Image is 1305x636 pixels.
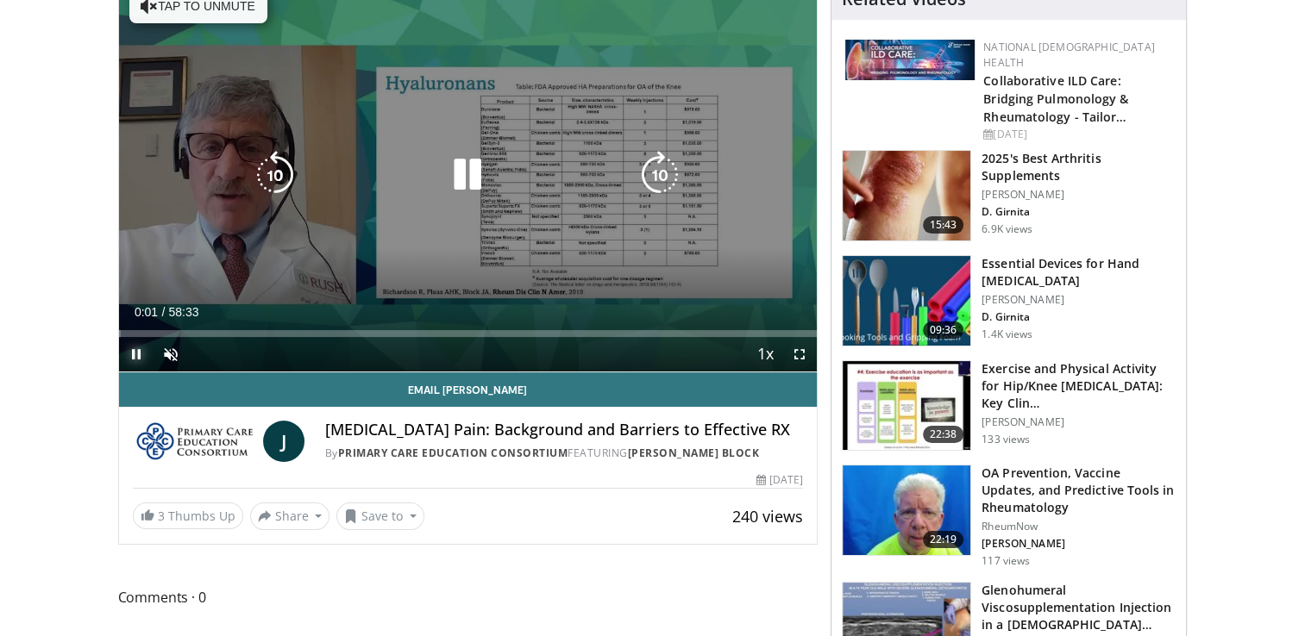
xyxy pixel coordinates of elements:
span: / [162,305,166,319]
span: 22:38 [923,426,964,443]
p: D. Girnita [982,310,1176,324]
span: 240 views [732,506,803,527]
p: [PERSON_NAME] [982,293,1176,307]
button: Playback Rate [748,337,782,371]
h3: Exercise and Physical Activity for Hip/Knee [MEDICAL_DATA]: Key Clin… [982,360,1176,412]
img: ba07b773-d074-4640-b5c0-dddad05ade33.150x105_q85_crop-smart_upscale.jpg [843,465,970,555]
span: 3 [158,508,165,524]
div: [DATE] [983,127,1172,142]
a: 22:19 OA Prevention, Vaccine Updates, and Predictive Tools in Rheumatology RheumNow [PERSON_NAME]... [842,465,1176,568]
div: By FEATURING [325,446,803,461]
button: Pause [119,337,154,371]
a: Collaborative ILD Care: Bridging Pulmonology & Rheumatology - Tailor… [983,72,1128,125]
h3: 2025's Best Arthritis Supplements [982,150,1176,184]
p: [PERSON_NAME] [982,415,1176,429]
img: 7e341e47-e122-4d5e-9c74-d0a8aaff5d49.jpg.150x105_q85_autocrop_double_scale_upscale_version-0.2.jpg [845,40,975,80]
p: D. Girnita [982,205,1176,219]
a: J [263,421,304,462]
span: Comments 0 [118,586,819,608]
a: 15:43 2025's Best Arthritis Supplements [PERSON_NAME] D. Girnita 6.9K views [842,150,1176,241]
p: 117 views [982,554,1030,568]
button: Share [250,502,330,530]
span: 15:43 [923,216,964,234]
img: e83b6c9c-a500-4725-a49e-63b5649f6f45.150x105_q85_crop-smart_upscale.jpg [843,361,970,451]
a: 09:36 Essential Devices for Hand [MEDICAL_DATA] [PERSON_NAME] D. Girnita 1.4K views [842,255,1176,346]
p: 1.4K views [982,327,1032,341]
a: [PERSON_NAME] Block [628,446,760,460]
img: 8ed1e3e3-3992-4df1-97d9-a63458091031.150x105_q85_crop-smart_upscale.jpg [843,256,970,346]
p: RheumNow [982,520,1176,533]
a: Email [PERSON_NAME] [119,372,818,407]
a: Primary Care Education Consortium [338,446,568,460]
button: Fullscreen [782,337,817,371]
a: 22:38 Exercise and Physical Activity for Hip/Knee [MEDICAL_DATA]: Key Clin… [PERSON_NAME] 133 views [842,360,1176,452]
span: 22:19 [923,531,964,548]
img: Primary Care Education Consortium [133,421,256,462]
a: National [DEMOGRAPHIC_DATA] Health [983,40,1155,70]
p: [PERSON_NAME] [982,188,1176,202]
span: 58:33 [168,305,198,319]
span: 0:01 [135,305,158,319]
div: Progress Bar [119,330,818,337]
h3: OA Prevention, Vaccine Updates, and Predictive Tools in Rheumatology [982,465,1176,516]
p: 133 views [982,433,1030,446]
button: Unmute [154,337,188,371]
h4: [MEDICAL_DATA] Pain: Background and Barriers to Effective RX [325,421,803,440]
p: 6.9K views [982,222,1032,236]
a: 3 Thumbs Up [133,502,243,529]
h3: Essential Devices for Hand [MEDICAL_DATA] [982,255,1176,290]
img: 281e1a3d-dfe2-4a67-894e-a40ffc0c4a99.150x105_q85_crop-smart_upscale.jpg [843,151,970,240]
span: 09:36 [923,321,964,339]
button: Save to [336,502,424,530]
div: [DATE] [756,472,803,488]
p: [PERSON_NAME] [982,537,1176,551]
h3: Glenohumeral Viscosupplementation Injection in a [DEMOGRAPHIC_DATA] [DEMOGRAPHIC_DATA] Wi… [982,582,1176,633]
